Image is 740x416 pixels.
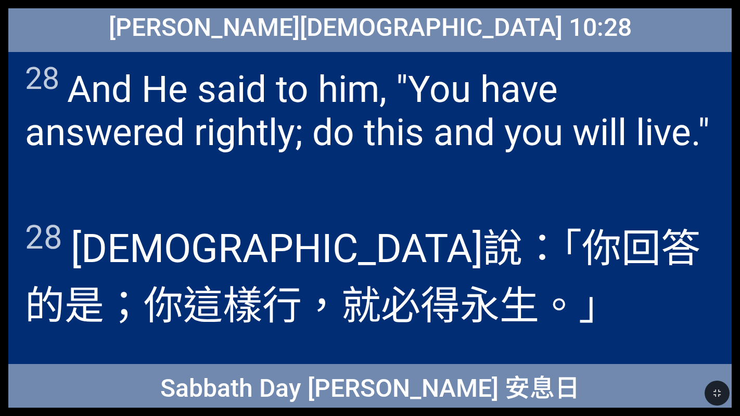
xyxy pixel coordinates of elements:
[160,368,580,404] span: Sabbath Day [PERSON_NAME] 安息日
[25,216,715,331] span: [DEMOGRAPHIC_DATA]說
[104,282,618,329] wg3723: ；你這樣
[65,282,618,329] wg611: 是
[25,218,62,256] sup: 28
[109,12,632,42] span: [PERSON_NAME][DEMOGRAPHIC_DATA] 10:28
[302,282,618,329] wg4160: ，就
[262,282,618,329] wg5124: 行
[381,282,618,329] wg2532: 必得永生
[539,282,618,329] wg2198: 。」
[25,60,59,96] sup: 28
[25,60,715,154] span: And He said to him, "You have answered rightly; do this and you will live."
